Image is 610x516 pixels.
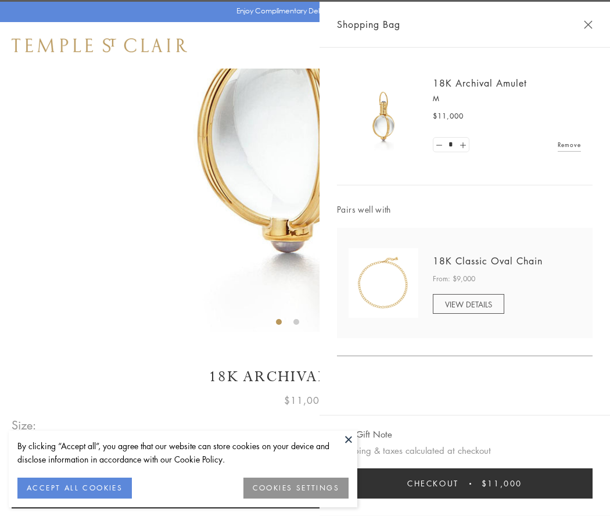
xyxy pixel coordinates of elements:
[584,20,593,29] button: Close Shopping Bag
[12,415,37,435] span: Size:
[433,294,504,314] a: VIEW DETAILS
[243,478,349,499] button: COOKIES SETTINGS
[433,273,475,285] span: From: $9,000
[433,93,581,105] p: M
[349,248,418,318] img: N88865-OV18
[349,81,418,151] img: 18K Archival Amulet
[433,138,445,152] a: Set quantity to 0
[337,468,593,499] button: Checkout $11,000
[457,138,468,152] a: Set quantity to 2
[433,255,543,267] a: 18K Classic Oval Chain
[236,5,368,17] p: Enjoy Complimentary Delivery & Returns
[337,443,593,458] p: Shipping & taxes calculated at checkout
[337,17,400,32] span: Shopping Bag
[337,203,593,216] span: Pairs well with
[17,439,349,466] div: By clicking “Accept all”, you agree that our website can store cookies on your device and disclos...
[445,299,492,310] span: VIEW DETAILS
[12,38,187,52] img: Temple St. Clair
[482,477,522,490] span: $11,000
[284,393,326,408] span: $11,000
[337,427,392,442] button: Add Gift Note
[12,367,598,387] h1: 18K Archival Amulet
[17,478,132,499] button: ACCEPT ALL COOKIES
[558,138,581,151] a: Remove
[433,77,527,89] a: 18K Archival Amulet
[433,110,464,122] span: $11,000
[407,477,459,490] span: Checkout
